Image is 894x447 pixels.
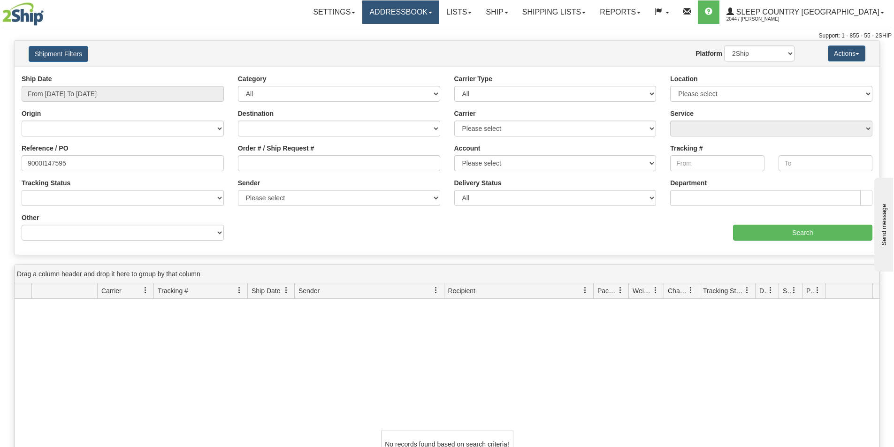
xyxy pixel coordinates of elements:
[733,225,872,241] input: Search
[779,155,872,171] input: To
[428,282,444,298] a: Sender filter column settings
[306,0,362,24] a: Settings
[612,282,628,298] a: Packages filter column settings
[454,178,502,188] label: Delivery Status
[2,2,44,26] img: logo2044.jpg
[759,286,767,295] span: Delivery Status
[633,286,652,295] span: Weight
[739,282,755,298] a: Tracking Status filter column settings
[695,49,722,58] label: Platform
[670,74,697,83] label: Location
[158,286,188,295] span: Tracking #
[719,0,891,24] a: Sleep Country [GEOGRAPHIC_DATA] 2044 / [PERSON_NAME]
[668,286,688,295] span: Charge
[439,0,479,24] a: Lists
[22,74,52,83] label: Ship Date
[238,144,314,153] label: Order # / Ship Request #
[763,282,779,298] a: Delivery Status filter column settings
[138,282,153,298] a: Carrier filter column settings
[872,175,893,271] iframe: chat widget
[15,265,879,283] div: grid grouping header
[238,109,274,118] label: Destination
[648,282,664,298] a: Weight filter column settings
[683,282,699,298] a: Charge filter column settings
[252,286,280,295] span: Ship Date
[670,178,707,188] label: Department
[238,74,267,83] label: Category
[726,15,797,24] span: 2044 / [PERSON_NAME]
[454,144,481,153] label: Account
[670,144,703,153] label: Tracking #
[298,286,320,295] span: Sender
[22,178,70,188] label: Tracking Status
[454,74,492,83] label: Carrier Type
[577,282,593,298] a: Recipient filter column settings
[670,155,764,171] input: From
[806,286,814,295] span: Pickup Status
[515,0,593,24] a: Shipping lists
[828,45,865,61] button: Actions
[783,286,791,295] span: Shipment Issues
[29,46,88,62] button: Shipment Filters
[786,282,802,298] a: Shipment Issues filter column settings
[231,282,247,298] a: Tracking # filter column settings
[734,8,879,16] span: Sleep Country [GEOGRAPHIC_DATA]
[7,8,87,15] div: Send message
[593,0,648,24] a: Reports
[22,109,41,118] label: Origin
[101,286,122,295] span: Carrier
[238,178,260,188] label: Sender
[278,282,294,298] a: Ship Date filter column settings
[22,144,69,153] label: Reference / PO
[670,109,694,118] label: Service
[454,109,476,118] label: Carrier
[810,282,825,298] a: Pickup Status filter column settings
[703,286,744,295] span: Tracking Status
[22,213,39,222] label: Other
[597,286,617,295] span: Packages
[362,0,439,24] a: Addressbook
[479,0,515,24] a: Ship
[2,32,892,40] div: Support: 1 - 855 - 55 - 2SHIP
[448,286,475,295] span: Recipient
